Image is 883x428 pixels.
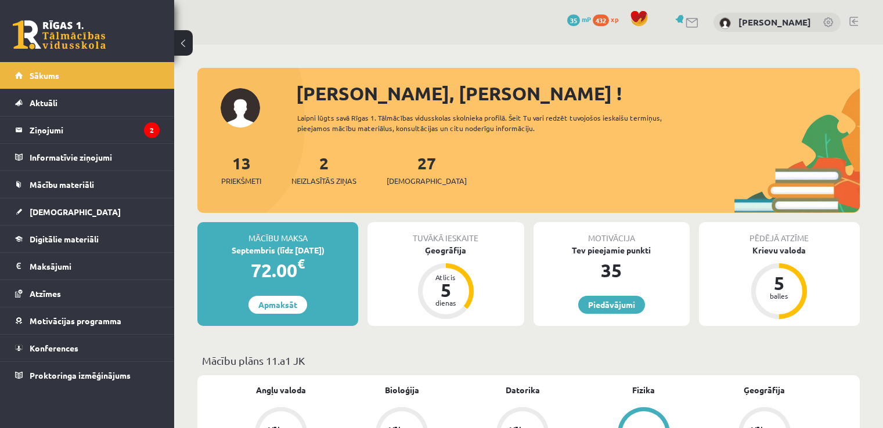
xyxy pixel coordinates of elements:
[30,144,160,171] legend: Informatīvie ziņojumi
[15,198,160,225] a: [DEMOGRAPHIC_DATA]
[30,97,57,108] span: Aktuāli
[593,14,624,24] a: 432 xp
[567,14,580,26] span: 35
[699,222,860,244] div: Pēdējā atzīme
[15,307,160,334] a: Motivācijas programma
[221,153,261,187] a: 13Priekšmeti
[13,20,106,49] a: Rīgas 1. Tālmācības vidusskola
[367,244,524,256] div: Ģeogrāfija
[15,253,160,280] a: Maksājumi
[30,117,160,143] legend: Ziņojumi
[30,315,121,326] span: Motivācijas programma
[291,153,356,187] a: 2Neizlasītās ziņas
[297,113,695,133] div: Laipni lūgts savā Rīgas 1. Tālmācības vidusskolas skolnieka profilā. Šeit Tu vari redzēt tuvojošo...
[534,256,690,284] div: 35
[30,234,99,244] span: Digitālie materiāli
[387,153,467,187] a: 27[DEMOGRAPHIC_DATA]
[593,14,609,26] span: 432
[197,222,358,244] div: Mācību maksa
[291,175,356,187] span: Neizlasītās ziņas
[428,299,463,306] div: dienas
[567,14,591,24] a: 35 mP
[762,274,796,292] div: 5
[15,171,160,198] a: Mācību materiāli
[611,14,618,24] span: xp
[248,296,307,314] a: Apmaksāt
[197,244,358,256] div: Septembris (līdz [DATE])
[297,255,305,272] span: €
[197,256,358,284] div: 72.00
[30,206,121,217] span: [DEMOGRAPHIC_DATA]
[385,384,419,396] a: Bioloģija
[428,281,463,299] div: 5
[15,226,160,252] a: Digitālie materiāli
[506,384,540,396] a: Datorika
[428,274,463,281] div: Atlicis
[296,79,860,107] div: [PERSON_NAME], [PERSON_NAME] !
[15,280,160,307] a: Atzīmes
[534,244,690,256] div: Tev pieejamie punkti
[202,353,855,368] p: Mācību plāns 11.a1 JK
[15,62,160,89] a: Sākums
[15,89,160,116] a: Aktuāli
[30,179,94,190] span: Mācību materiāli
[534,222,690,244] div: Motivācija
[15,362,160,389] a: Proktoringa izmēģinājums
[367,222,524,244] div: Tuvākā ieskaite
[30,370,131,380] span: Proktoringa izmēģinājums
[30,288,61,299] span: Atzīmes
[144,122,160,138] i: 2
[367,244,524,321] a: Ģeogrāfija Atlicis 5 dienas
[256,384,306,396] a: Angļu valoda
[719,17,731,29] img: Raivo Aleksis Bušs
[15,117,160,143] a: Ziņojumi2
[30,253,160,280] legend: Maksājumi
[15,144,160,171] a: Informatīvie ziņojumi
[30,343,78,353] span: Konferences
[699,244,860,256] div: Krievu valoda
[699,244,860,321] a: Krievu valoda 5 balles
[738,16,811,28] a: [PERSON_NAME]
[744,384,785,396] a: Ģeogrāfija
[15,335,160,361] a: Konferences
[221,175,261,187] span: Priekšmeti
[387,175,467,187] span: [DEMOGRAPHIC_DATA]
[30,70,59,81] span: Sākums
[578,296,645,314] a: Piedāvājumi
[632,384,655,396] a: Fizika
[762,292,796,299] div: balles
[582,14,591,24] span: mP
